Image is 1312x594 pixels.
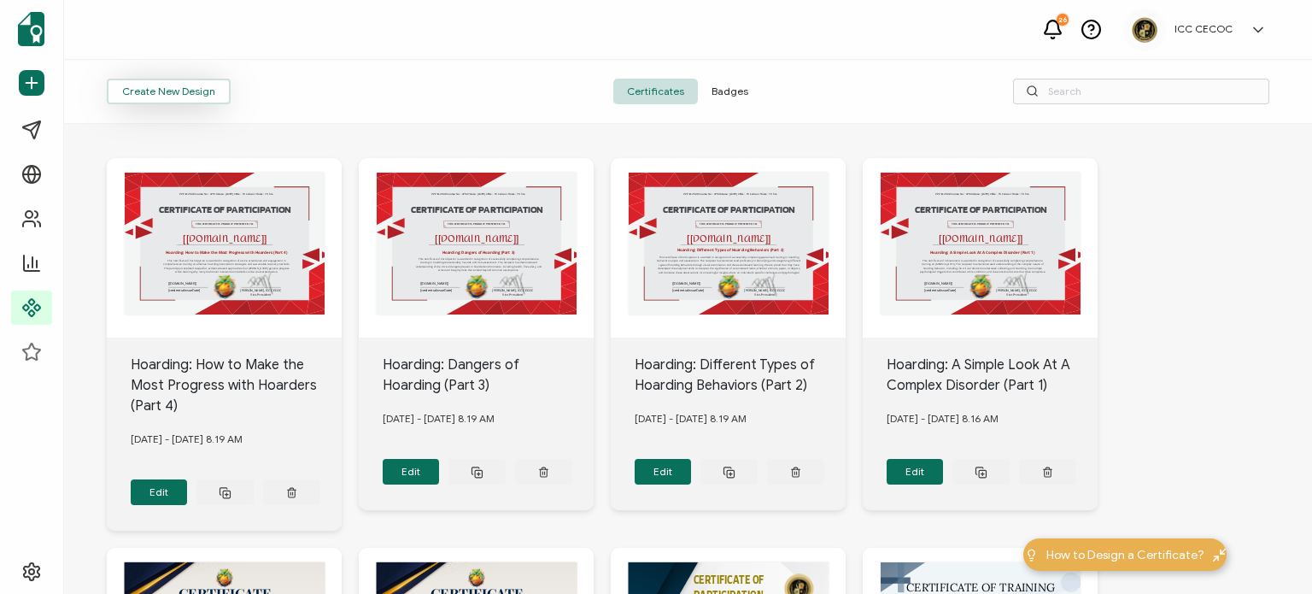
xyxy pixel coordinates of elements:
[383,396,594,442] div: [DATE] - [DATE] 8.19 AM
[18,12,44,46] img: sertifier-logomark-colored.svg
[887,459,944,485] button: Edit
[635,459,692,485] button: Edit
[1174,23,1233,35] h5: ICC CECOC
[887,355,1098,396] div: Hoarding: A Simple Look At A Complex Disorder (Part 1)
[635,355,846,396] div: Hoarding: Different Types of Hoarding Behaviors (Part 2)
[107,79,231,104] button: Create New Design
[1046,546,1204,564] span: How to Design a Certificate?
[131,479,188,505] button: Edit
[383,459,440,485] button: Edit
[131,355,343,416] div: Hoarding: How to Make the Most Progress with Hoarders (Part 4)
[1213,549,1226,562] img: minimize-icon.svg
[1227,512,1312,594] iframe: Chat Widget
[613,79,698,104] span: Certificates
[383,355,594,396] div: Hoarding: Dangers of Hoarding (Part 3)
[698,79,762,104] span: Badges
[1057,14,1069,26] div: 26
[1132,17,1157,43] img: 87846ae5-69ed-4ff3-9262-8e377dd013b4.png
[131,416,343,462] div: [DATE] - [DATE] 8.19 AM
[635,396,846,442] div: [DATE] - [DATE] 8.19 AM
[887,396,1098,442] div: [DATE] - [DATE] 8.16 AM
[1013,79,1269,104] input: Search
